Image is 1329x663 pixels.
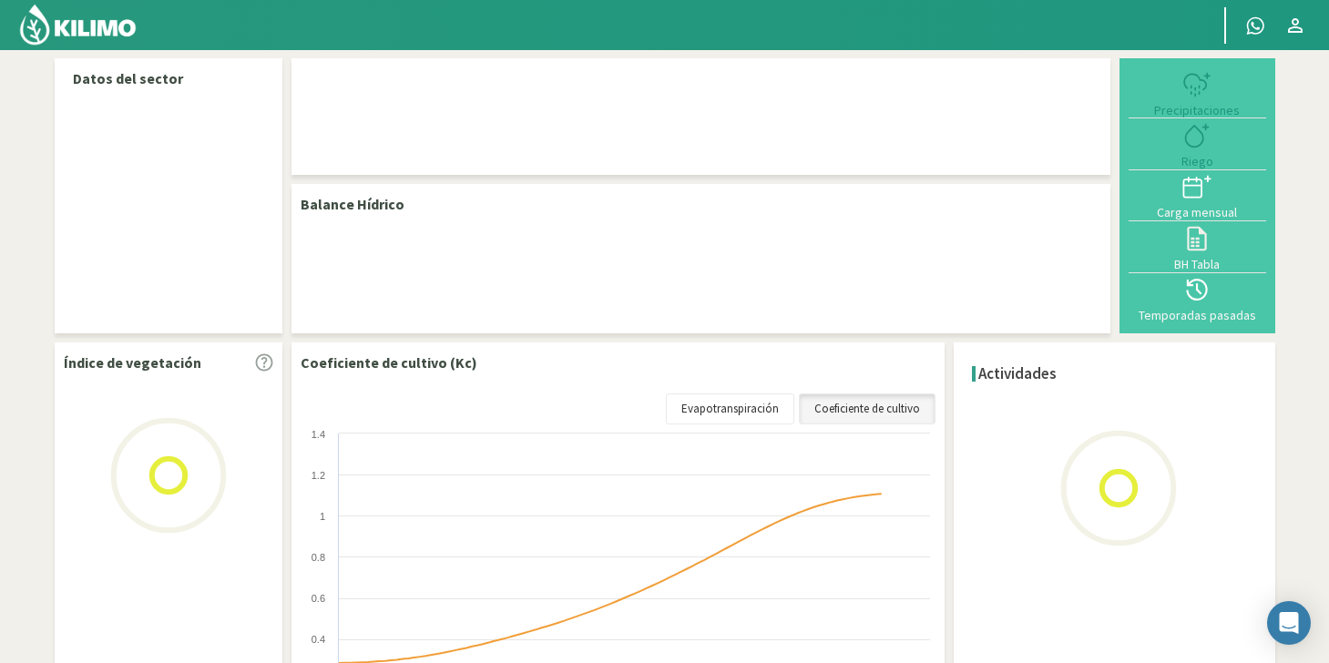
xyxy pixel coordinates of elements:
[64,352,201,373] p: Índice de vegetación
[1027,397,1210,579] img: Loading...
[319,511,324,522] text: 1
[666,393,794,424] a: Evapotranspiración
[1134,155,1261,168] div: Riego
[1129,170,1266,221] button: Carga mensual
[311,429,324,440] text: 1.4
[311,470,324,481] text: 1.2
[311,634,324,645] text: 0.4
[978,365,1057,382] h4: Actividades
[1129,67,1266,118] button: Precipitaciones
[1267,601,1311,645] div: Open Intercom Messenger
[301,352,477,373] p: Coeficiente de cultivo (Kc)
[73,67,264,89] p: Datos del sector
[1134,206,1261,219] div: Carga mensual
[1134,309,1261,321] div: Temporadas pasadas
[301,193,404,215] p: Balance Hídrico
[77,384,260,566] img: Loading...
[18,3,138,46] img: Kilimo
[1134,258,1261,270] div: BH Tabla
[311,552,324,563] text: 0.8
[1129,118,1266,169] button: Riego
[311,593,324,604] text: 0.6
[1134,104,1261,117] div: Precipitaciones
[1129,221,1266,272] button: BH Tabla
[1129,273,1266,324] button: Temporadas pasadas
[799,393,935,424] a: Coeficiente de cultivo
